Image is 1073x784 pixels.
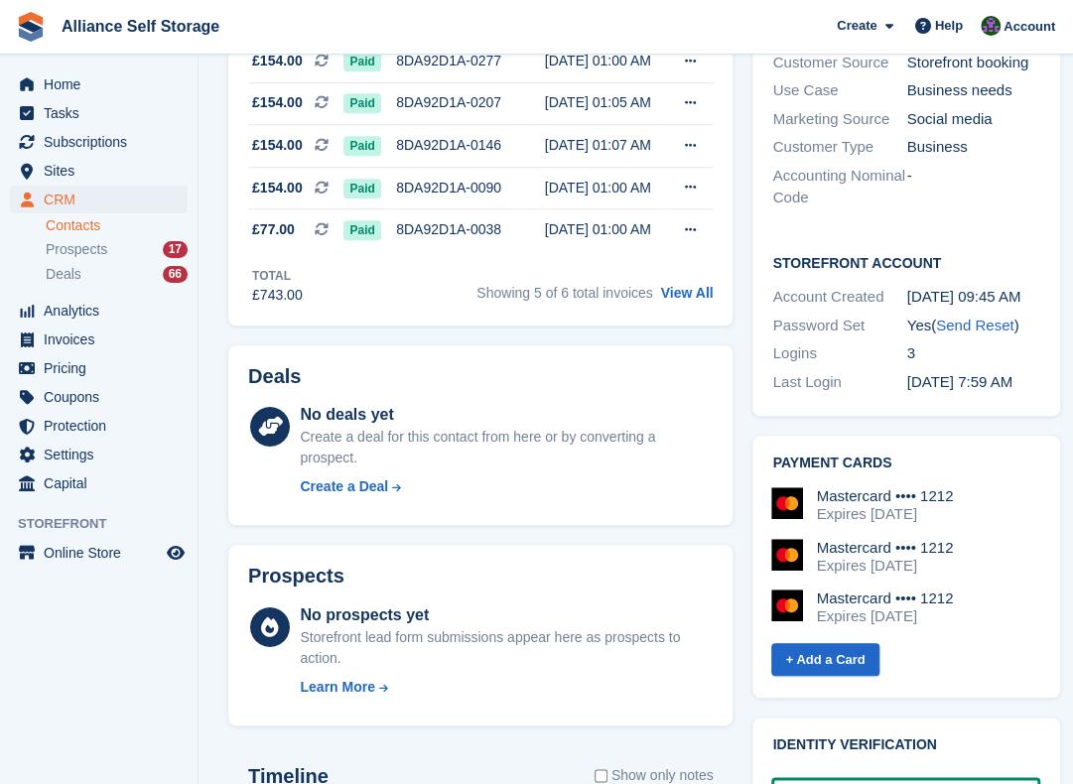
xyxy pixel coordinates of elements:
div: 8DA92D1A-0277 [396,51,516,71]
a: Contacts [46,216,188,235]
img: stora-icon-8386f47178a22dfd0bd8f6a31ec36ba5ce8667c1dd55bd0f319d3a0aa187defe.svg [16,12,46,42]
a: menu [10,326,188,353]
a: Create a Deal [300,476,713,497]
div: Expires [DATE] [816,505,953,523]
img: Mastercard Logo [771,589,803,621]
a: menu [10,186,188,213]
div: [DATE] 09:45 AM [906,286,1040,309]
a: menu [10,99,188,127]
span: Help [935,16,963,36]
a: menu [10,128,188,156]
div: Mastercard •••• 1212 [816,539,953,557]
span: Paid [343,52,380,71]
span: £154.00 [252,178,303,198]
span: Showing 5 of 6 total invoices [476,285,652,301]
div: Create a deal for this contact from here or by converting a prospect. [300,427,713,468]
span: Subscriptions [44,128,163,156]
a: Send Reset [936,317,1013,333]
div: Customer Type [772,136,906,159]
div: Use Case [772,79,906,102]
a: Preview store [164,541,188,565]
div: Marketing Source [772,108,906,131]
img: Mastercard Logo [771,539,803,571]
span: Prospects [46,240,107,259]
span: £154.00 [252,51,303,71]
a: Deals 66 [46,264,188,285]
div: Account Created [772,286,906,309]
span: Tasks [44,99,163,127]
div: [DATE] 01:00 AM [545,219,666,240]
div: Mastercard •••• 1212 [816,589,953,607]
div: 17 [163,241,188,258]
div: [DATE] 01:00 AM [545,51,666,71]
div: - [906,165,1040,209]
div: Total [252,267,303,285]
span: Deals [46,265,81,284]
div: Customer Source [772,52,906,74]
span: Sites [44,157,163,185]
div: Business [906,136,1040,159]
div: Last Login [772,371,906,394]
a: View All [661,285,714,301]
span: Coupons [44,383,163,411]
div: Expires [DATE] [816,557,953,575]
h2: Payment cards [772,456,1040,471]
a: menu [10,297,188,325]
div: [DATE] 01:05 AM [545,92,666,113]
a: menu [10,441,188,468]
span: £154.00 [252,92,303,113]
h2: Prospects [248,565,344,588]
div: Accounting Nominal Code [772,165,906,209]
div: 8DA92D1A-0146 [396,135,516,156]
span: Paid [343,136,380,156]
div: No deals yet [300,403,713,427]
span: Paid [343,220,380,240]
div: [DATE] 01:00 AM [545,178,666,198]
div: Storefront lead form submissions appear here as prospects to action. [300,627,713,669]
div: Password Set [772,315,906,337]
div: 8DA92D1A-0038 [396,219,516,240]
a: Alliance Self Storage [54,10,227,43]
span: Protection [44,412,163,440]
span: Account [1004,17,1055,37]
a: menu [10,469,188,497]
div: Business needs [906,79,1040,102]
a: menu [10,70,188,98]
a: menu [10,354,188,382]
a: menu [10,412,188,440]
div: Logins [772,342,906,365]
div: Social media [906,108,1040,131]
span: £77.00 [252,219,295,240]
a: menu [10,157,188,185]
div: Learn More [300,677,374,698]
span: Home [44,70,163,98]
div: [DATE] 01:07 AM [545,135,666,156]
span: Invoices [44,326,163,353]
div: 66 [163,266,188,283]
span: Analytics [44,297,163,325]
span: Pricing [44,354,163,382]
img: Mastercard Logo [771,487,803,519]
span: Paid [343,179,380,198]
h2: Identity verification [772,737,1040,753]
div: Yes [906,315,1040,337]
div: No prospects yet [300,603,713,627]
span: Paid [343,93,380,113]
h2: Storefront Account [772,252,1040,272]
div: Storefront booking [906,52,1040,74]
img: Romilly Norton [981,16,1001,36]
span: Capital [44,469,163,497]
a: menu [10,539,188,567]
div: Expires [DATE] [816,607,953,625]
span: Create [837,16,876,36]
span: CRM [44,186,163,213]
time: 2025-07-04 06:59:37 UTC [906,373,1011,390]
a: Prospects 17 [46,239,188,260]
span: Storefront [18,514,198,534]
div: Mastercard •••• 1212 [816,487,953,505]
span: Settings [44,441,163,468]
a: Learn More [300,677,713,698]
div: 3 [906,342,1040,365]
span: Online Store [44,539,163,567]
div: £743.00 [252,285,303,306]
